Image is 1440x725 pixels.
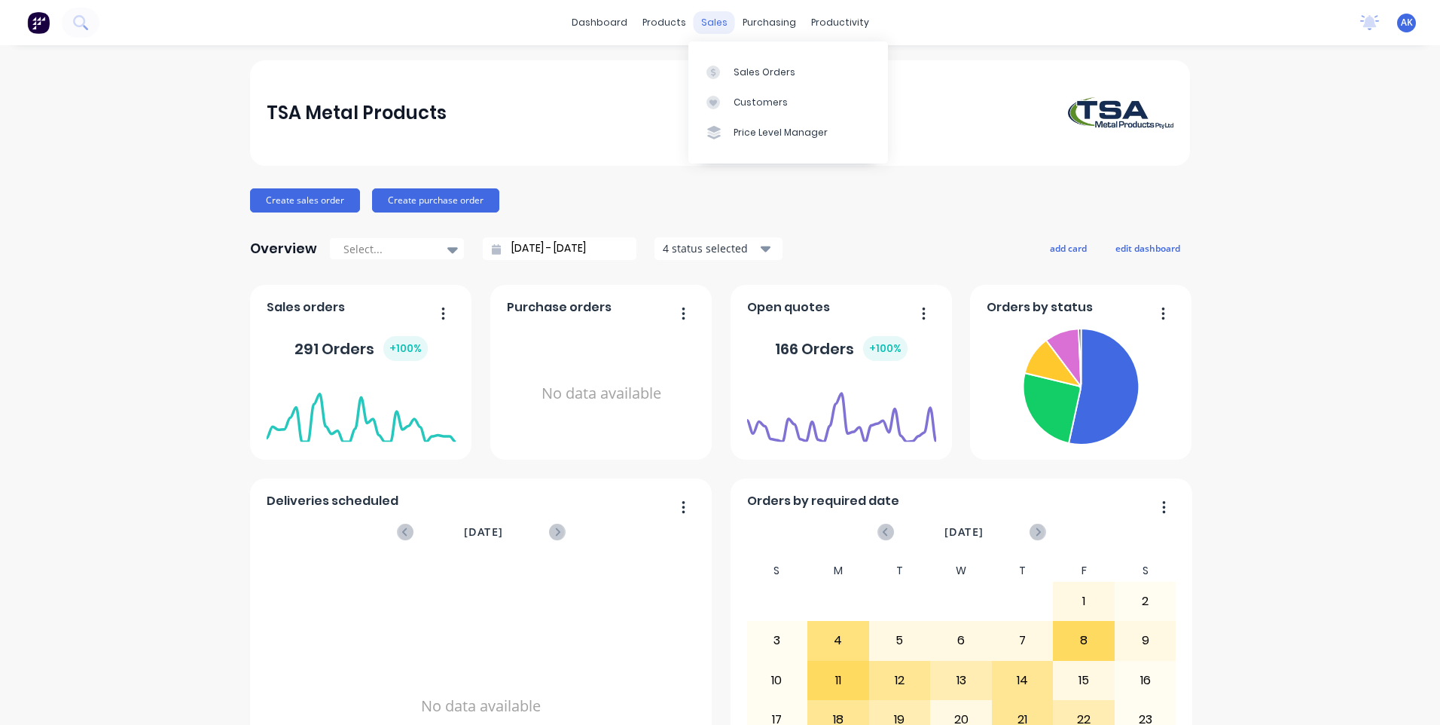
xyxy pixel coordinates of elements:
div: 1 [1054,583,1114,620]
div: 9 [1115,622,1176,659]
span: AK [1401,16,1413,29]
span: Purchase orders [507,298,612,317]
a: Price Level Manager [688,118,888,148]
button: edit dashboard [1106,238,1190,258]
div: products [635,11,694,34]
button: Create purchase order [372,188,499,213]
span: Orders by status [987,298,1093,317]
div: W [930,560,992,582]
div: sales [694,11,735,34]
div: F [1053,560,1115,582]
div: 4 [808,622,868,659]
div: 291 Orders [294,336,428,361]
div: purchasing [735,11,804,34]
span: [DATE] [464,524,503,540]
div: 7 [993,622,1053,659]
div: TSA Metal Products [267,98,447,128]
div: S [746,560,808,582]
span: Open quotes [747,298,830,317]
button: add card [1040,238,1097,258]
img: Factory [27,11,50,34]
button: Create sales order [250,188,360,213]
a: dashboard [564,11,635,34]
div: + 100 % [383,336,428,361]
a: Sales Orders [688,57,888,87]
a: Customers [688,87,888,118]
button: 4 status selected [654,237,783,260]
div: T [869,560,931,582]
div: 16 [1115,662,1176,699]
span: [DATE] [944,524,984,540]
div: productivity [804,11,877,34]
div: 13 [931,662,991,699]
div: + 100 % [863,336,908,361]
div: 14 [993,662,1053,699]
div: 3 [747,622,807,659]
div: Price Level Manager [734,126,828,139]
div: Sales Orders [734,66,795,79]
div: 15 [1054,662,1114,699]
div: M [807,560,869,582]
div: T [992,560,1054,582]
div: 11 [808,662,868,699]
div: Overview [250,234,317,264]
div: No data available [507,323,696,465]
div: 5 [870,622,930,659]
div: 2 [1115,583,1176,620]
span: Deliveries scheduled [267,492,398,510]
div: S [1115,560,1176,582]
div: 8 [1054,622,1114,659]
div: 166 Orders [775,336,908,361]
div: Customers [734,96,788,109]
span: Orders by required date [747,492,899,510]
img: TSA Metal Products [1068,97,1173,129]
div: 6 [931,622,991,659]
div: 4 status selected [663,240,758,256]
div: 12 [870,662,930,699]
span: Sales orders [267,298,345,317]
div: 10 [747,662,807,699]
